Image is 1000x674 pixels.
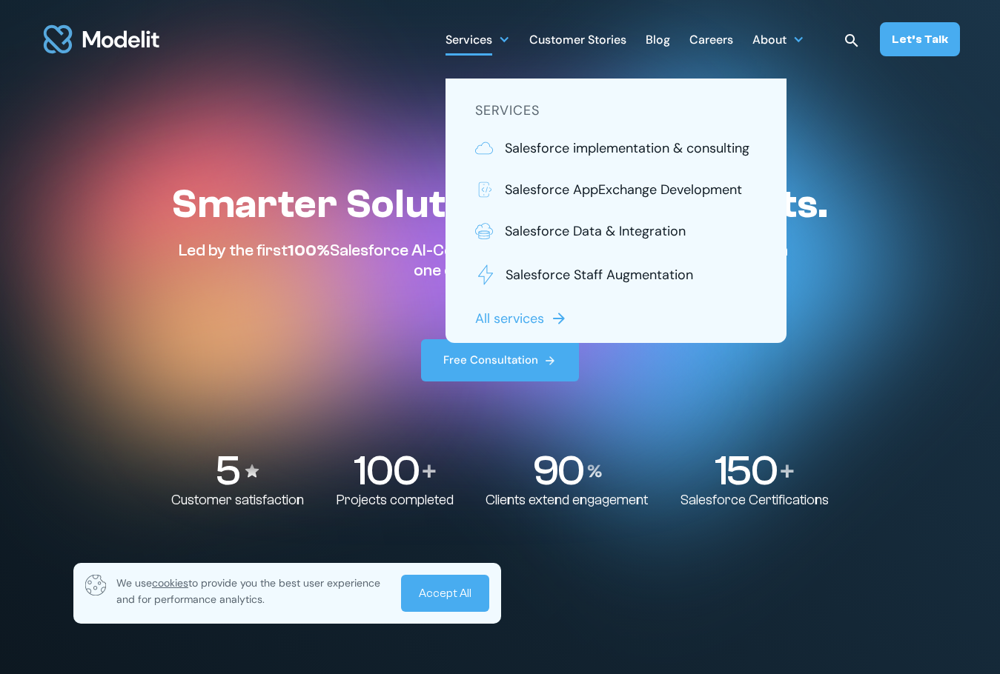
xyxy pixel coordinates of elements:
[475,180,757,199] a: Salesforce AppExchange Development
[532,450,583,492] p: 90
[475,139,757,158] a: Salesforce implementation & consulting
[475,263,757,287] a: Salesforce Staff Augmentation
[423,464,436,478] img: Plus
[892,31,948,47] div: Let’s Talk
[443,353,538,368] div: Free Consultation
[152,576,188,590] span: cookies
[689,24,733,53] a: Careers
[681,492,829,509] p: Salesforce Certifications
[715,450,776,492] p: 150
[689,27,733,56] div: Careers
[506,265,693,284] p: Salesforce Staff Augmentation
[475,309,544,328] p: All services
[486,492,648,509] p: Clients extend engagement
[505,221,686,241] p: Salesforce Data & Integration
[505,180,742,199] p: Salesforce AppExchange Development
[752,27,787,56] div: About
[646,27,670,56] div: Blog
[171,241,795,280] p: Led by the first Salesforce AI-Certified team. Schedule a free consultation with one of our experts.
[401,575,489,612] a: Accept All
[781,464,794,478] img: Plus
[475,309,571,328] a: All services
[41,16,162,62] img: modelit logo
[354,450,418,492] p: 100
[446,24,510,53] div: Services
[288,241,330,260] span: 100%
[171,180,828,229] h1: Smarter Solutions. Faster Results.
[475,221,757,241] a: Salesforce Data & Integration
[550,310,568,327] img: arrow
[543,354,557,367] img: arrow right
[646,24,670,53] a: Blog
[215,450,239,492] p: 5
[587,464,602,478] img: Percentage
[446,79,787,343] nav: Services
[880,22,960,56] a: Let’s Talk
[116,575,391,607] p: We use to provide you the best user experience and for performance analytics.
[529,27,626,56] div: Customer Stories
[171,492,304,509] p: Customer satisfaction
[41,16,162,62] a: home
[752,24,804,53] div: About
[421,339,580,381] a: Free Consultation
[529,24,626,53] a: Customer Stories
[446,27,492,56] div: Services
[243,462,261,480] img: Stars
[475,101,757,121] h5: SERVICES
[337,492,454,509] p: Projects completed
[505,139,749,158] p: Salesforce implementation & consulting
